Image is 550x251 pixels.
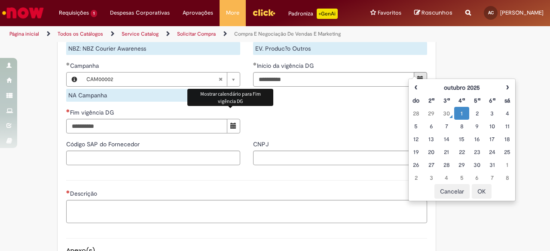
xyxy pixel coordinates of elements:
[257,62,315,70] span: Início da vigência DG
[226,9,239,17] span: More
[253,140,270,148] span: CNPJ
[58,30,103,37] a: Todos os Catálogos
[485,94,500,107] th: Sexta-feira
[59,9,89,17] span: Requisições
[253,42,427,55] div: EV. Produc?o Outros
[183,9,213,17] span: Aprovações
[253,62,257,66] span: Obrigatório Preenchido
[456,135,467,143] div: 15 October 2025 Wednesday
[502,109,513,118] div: 04 October 2025 Saturday
[500,81,515,94] th: Próximo mês
[456,148,467,156] div: 22 October 2025 Wednesday
[456,122,467,130] div: 08 October 2025 Wednesday
[1,4,45,21] img: ServiceNow
[411,148,422,156] div: 19 October 2025 Sunday
[66,62,70,66] span: Obrigatório Preenchido
[426,109,437,118] div: 29 September 2025 Monday
[487,148,498,156] div: 24 October 2025 Friday
[426,122,437,130] div: 06 October 2025 Monday
[500,94,515,107] th: Sábado
[454,94,469,107] th: Quarta-feira
[122,30,159,37] a: Service Catalog
[456,109,467,118] div: 01 October 2025 Wednesday foi selecionado
[6,26,360,42] ul: Trilhas de página
[426,173,437,182] div: 03 November 2025 Monday
[408,79,516,201] div: Escolher data
[471,148,482,156] div: 23 October 2025 Thursday
[187,89,273,106] div: Mostrar calendário para Fim vigência DG
[234,30,341,37] a: Compra E Negociação De Vendas E Marketing
[70,190,99,197] span: Descrição
[424,81,500,94] th: outubro 2025. Alternar mês
[411,122,422,130] div: 05 October 2025 Sunday
[82,73,240,86] a: CAM00002Limpar campo Campanha
[288,9,338,19] div: Padroniza
[502,135,513,143] div: 18 October 2025 Saturday
[378,9,401,17] span: Favoritos
[422,9,452,17] span: Rascunhos
[456,160,467,169] div: 29 October 2025 Wednesday
[487,160,498,169] div: 31 October 2025 Friday
[488,10,494,15] span: AC
[487,122,498,130] div: 10 October 2025 Friday
[441,122,452,130] div: 07 October 2025 Tuesday
[469,94,484,107] th: Quinta-feira
[414,9,452,17] a: Rascunhos
[67,73,82,86] button: Campanha, Visualizar este registro CAM00002
[317,9,338,19] p: +GenAi
[500,9,544,16] span: [PERSON_NAME]
[414,72,427,87] button: Mostrar calendário para Início da vigência DG
[66,140,141,148] span: Código SAP do Fornecedor
[253,72,414,87] input: Início da vigência DG 01 October 2025 Wednesday
[471,160,482,169] div: 30 October 2025 Thursday
[426,160,437,169] div: 27 October 2025 Monday
[70,109,116,116] span: Fim vigência DG
[502,160,513,169] div: 01 November 2025 Saturday
[502,173,513,182] div: 08 November 2025 Saturday
[502,148,513,156] div: 25 October 2025 Saturday
[411,173,422,182] div: 02 November 2025 Sunday
[9,30,39,37] a: Página inicial
[441,109,452,118] div: 30 September 2025 Tuesday
[487,109,498,118] div: 03 October 2025 Friday
[441,173,452,182] div: 04 November 2025 Tuesday
[66,109,70,112] span: Necessários
[471,173,482,182] div: 06 November 2025 Thursday
[86,73,218,86] span: CAM00002
[487,135,498,143] div: 17 October 2025 Friday
[439,94,454,107] th: Terça-feira
[66,200,427,223] textarea: Descrição
[409,81,424,94] th: Mês anterior
[441,148,452,156] div: 21 October 2025 Tuesday
[502,122,513,130] div: 11 October 2025 Saturday
[252,6,275,19] img: click_logo_yellow_360x200.png
[441,135,452,143] div: 14 October 2025 Tuesday
[441,160,452,169] div: 28 October 2025 Tuesday
[177,30,216,37] a: Solicitar Compra
[253,151,427,165] input: CNPJ
[411,160,422,169] div: 26 October 2025 Sunday
[472,184,492,199] button: OK
[66,89,240,102] div: NA Campanha
[91,10,97,17] span: 1
[456,173,467,182] div: 05 November 2025 Wednesday
[66,151,240,165] input: Código SAP do Fornecedor
[426,135,437,143] div: 13 October 2025 Monday
[471,109,482,118] div: 02 October 2025 Thursday
[426,148,437,156] div: 20 October 2025 Monday
[434,184,470,199] button: Cancelar
[409,94,424,107] th: Domingo
[424,94,439,107] th: Segunda-feira
[471,122,482,130] div: 09 October 2025 Thursday
[214,73,227,86] abbr: Limpar campo Campanha
[66,42,240,55] div: NBZ: NBZ Courier Awareness
[66,119,227,133] input: Fim vigência DG
[66,190,70,194] span: Necessários
[411,109,422,118] div: 28 September 2025 Sunday
[411,135,422,143] div: 12 October 2025 Sunday
[471,135,482,143] div: 16 October 2025 Thursday
[70,62,101,70] span: Campanha
[227,119,240,133] button: Mostrar calendário para Fim vigência DG
[110,9,170,17] span: Despesas Corporativas
[487,173,498,182] div: 07 November 2025 Friday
